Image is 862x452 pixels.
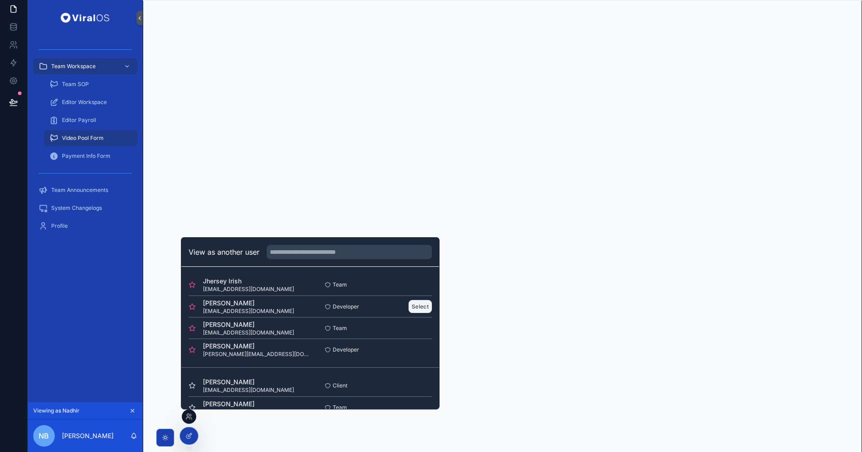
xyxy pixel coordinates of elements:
a: Team Workspace [33,58,137,74]
span: Jhersey Irish [203,277,294,286]
a: Video Pool Form [44,130,137,146]
p: [PERSON_NAME] [62,431,114,440]
span: [PERSON_NAME] [203,378,294,387]
span: [PERSON_NAME] [203,342,310,351]
a: System Changelogs [33,200,137,216]
span: Developer [333,303,359,310]
a: Payment Info Form [44,148,137,164]
span: [EMAIL_ADDRESS][DOMAIN_NAME] [203,329,294,336]
a: Team SOP [44,76,137,92]
span: Developer [333,346,359,353]
span: Team Announcements [51,187,108,194]
span: [EMAIL_ADDRESS][DOMAIN_NAME] [203,409,294,416]
span: [EMAIL_ADDRESS][DOMAIN_NAME] [203,286,294,293]
a: Editor Payroll [44,112,137,128]
span: Client [333,382,347,389]
span: Viewing as Nadhir [33,407,79,414]
span: [PERSON_NAME] [203,400,294,409]
button: Select [409,300,432,313]
span: Team Workspace [51,63,96,70]
span: Profile [51,222,68,230]
span: [EMAIL_ADDRESS][DOMAIN_NAME] [203,308,294,315]
a: Editor Workspace [44,94,137,110]
img: App logo [58,11,112,25]
span: [PERSON_NAME][EMAIL_ADDRESS][DOMAIN_NAME] [203,351,310,358]
span: Editor Workspace [62,99,107,106]
h2: View as another user [189,247,259,257]
span: Video Pool Form [62,135,104,142]
span: Team [333,281,347,288]
span: [PERSON_NAME] [203,299,294,308]
div: scrollable content [28,36,143,402]
span: NB [39,430,49,441]
span: [EMAIL_ADDRESS][DOMAIN_NAME] [203,387,294,394]
span: [PERSON_NAME] [203,320,294,329]
span: Team [333,404,347,411]
a: Profile [33,218,137,234]
span: Team [333,325,347,332]
a: Team Announcements [33,182,137,198]
span: Payment Info Form [62,152,110,160]
span: System Changelogs [51,204,102,212]
span: Team SOP [62,81,89,88]
span: Editor Payroll [62,117,96,124]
